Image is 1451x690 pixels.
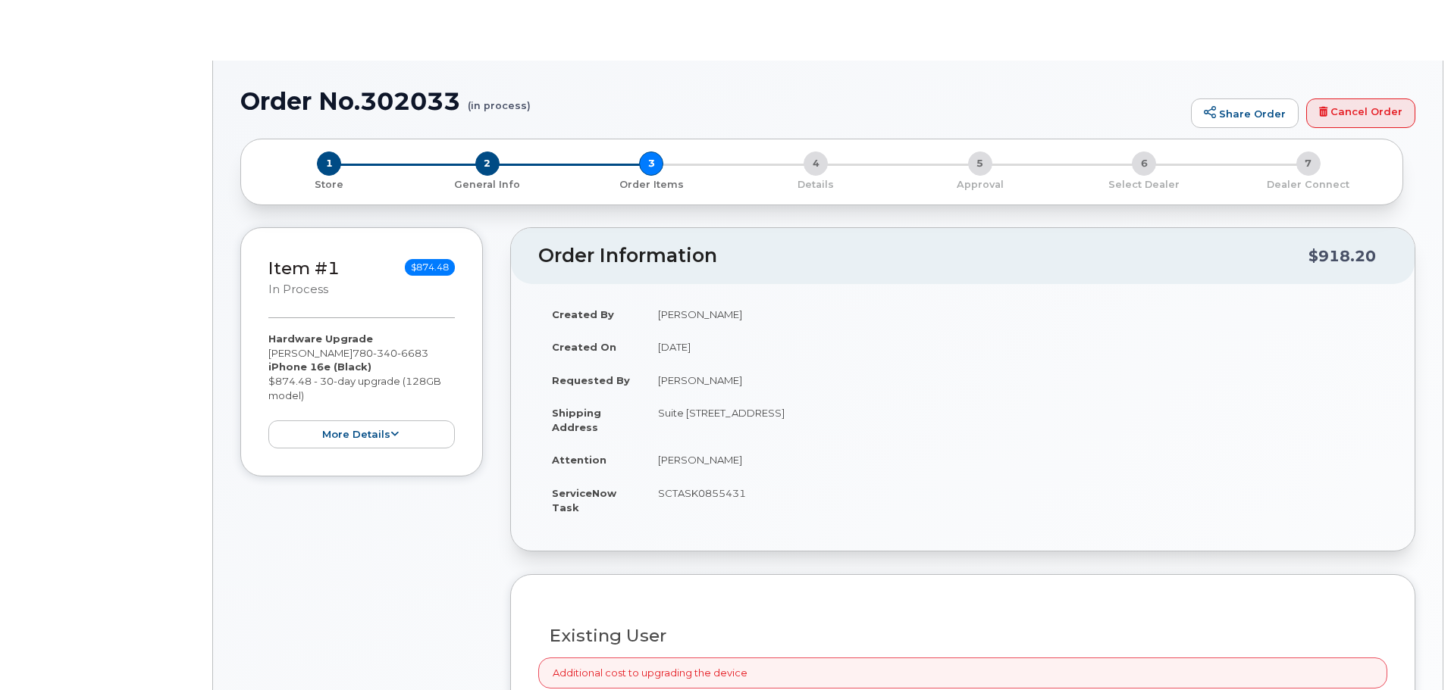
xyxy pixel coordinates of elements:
td: [DATE] [644,330,1387,364]
h1: Order No.302033 [240,88,1183,114]
span: 340 [373,347,397,359]
h3: Existing User [550,626,1376,645]
strong: Created On [552,341,616,353]
a: 1 Store [253,176,406,192]
p: General Info [412,178,564,192]
a: Cancel Order [1306,98,1415,129]
strong: iPhone 16e (Black) [268,361,371,373]
strong: Hardware Upgrade [268,333,373,345]
a: Share Order [1191,98,1299,129]
div: Additional cost to upgrading the device [538,657,1387,688]
p: Store [259,178,400,192]
span: 780 [353,347,428,359]
a: Item #1 [268,258,340,279]
td: [PERSON_NAME] [644,443,1387,476]
strong: ServiceNow Task [552,487,616,514]
small: in process [268,283,328,296]
strong: Created By [552,308,614,320]
td: SCTASK0855431 [644,476,1387,523]
a: 2 General Info [406,176,570,192]
span: $874.48 [405,259,455,276]
strong: Requested By [552,374,630,386]
td: Suite [STREET_ADDRESS] [644,396,1387,443]
div: $918.20 [1308,242,1376,270]
span: 2 [475,151,500,176]
span: 1 [317,151,341,176]
strong: Attention [552,454,606,466]
strong: Shipping Address [552,407,601,433]
h2: Order Information [538,245,1308,267]
div: [PERSON_NAME] $874.48 - 30-day upgrade (128GB model) [268,332,455,448]
td: [PERSON_NAME] [644,364,1387,397]
small: (in process) [468,88,531,111]
button: more details [268,420,455,448]
td: [PERSON_NAME] [644,298,1387,331]
span: 6683 [397,347,428,359]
